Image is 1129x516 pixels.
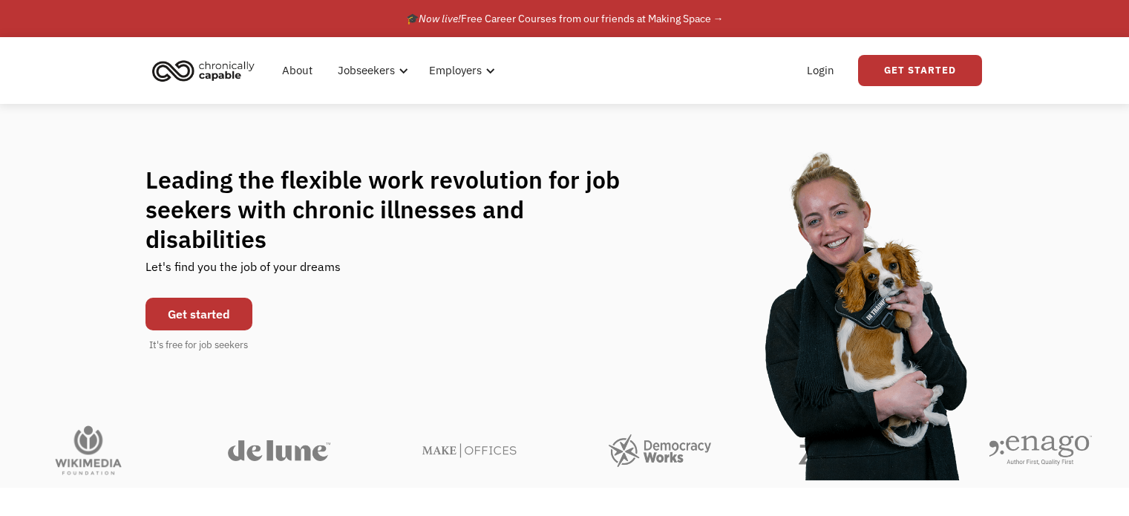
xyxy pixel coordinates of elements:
div: Jobseekers [329,47,413,94]
div: Employers [429,62,482,79]
a: Login [798,47,843,94]
a: Get started [145,298,252,330]
a: Get Started [858,55,982,86]
div: Let's find you the job of your dreams [145,254,341,290]
a: About [273,47,321,94]
div: Jobseekers [338,62,395,79]
div: Employers [420,47,500,94]
a: home [148,54,266,87]
div: 🎓 Free Career Courses from our friends at Making Space → [406,10,724,27]
em: Now live! [419,12,461,25]
h1: Leading the flexible work revolution for job seekers with chronic illnesses and disabilities [145,165,649,254]
div: It's free for job seekers [149,338,248,353]
img: Chronically Capable logo [148,54,259,87]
